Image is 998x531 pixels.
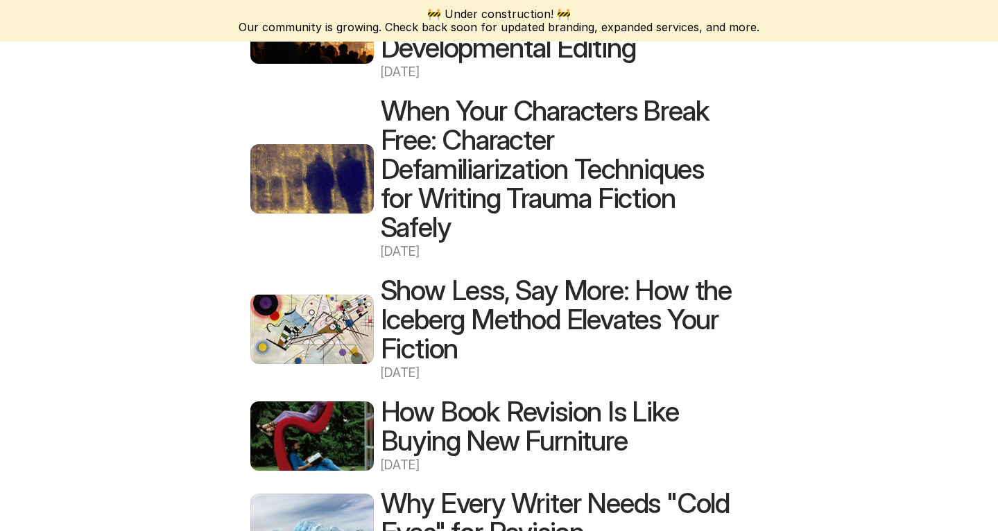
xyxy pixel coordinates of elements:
[250,295,374,364] img: (Vasily Kandinsky, Composition 8) Rules govern this seemingly chaotic, abstract composition.
[381,455,736,476] p: [DATE]
[250,96,736,262] a: When Your Characters Break Free: Character Defamiliarization Techniques for Writing Trauma Fictio...
[381,397,736,455] h2: How Book Revision Is Like Buying New Furniture
[381,363,736,383] p: [DATE]
[239,21,759,34] p: Our community is growing. Check back soon for updated branding, expanded services, and more.
[250,397,736,476] a: Revision is about a shift in perspective. How Book Revision Is Like Buying New Furniture[DATE]
[239,8,759,21] p: 🚧 Under construction! 🚧
[381,242,736,262] p: [DATE]
[381,96,736,242] h2: When Your Characters Break Free: Character Defamiliarization Techniques for Writing Trauma Fictio...
[250,401,374,471] img: Revision is about a shift in perspective.
[250,276,736,383] a: (Vasily Kandinsky, Composition 8) Rules govern this seemingly chaotic, abstract composition.Show ...
[381,276,736,363] h2: Show Less, Say More: How the Iceberg Method Elevates Your Fiction
[381,62,736,82] p: [DATE]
